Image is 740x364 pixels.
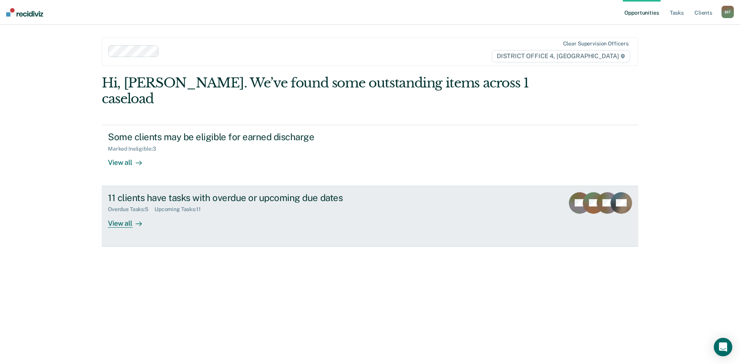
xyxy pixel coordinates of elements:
[108,206,155,213] div: Overdue Tasks : 5
[721,6,734,18] div: M F
[108,192,378,203] div: 11 clients have tasks with overdue or upcoming due dates
[108,146,162,152] div: Marked Ineligible : 3
[108,131,378,143] div: Some clients may be eligible for earned discharge
[102,186,638,247] a: 11 clients have tasks with overdue or upcoming due datesOverdue Tasks:5Upcoming Tasks:11View all
[108,152,151,167] div: View all
[6,8,43,17] img: Recidiviz
[108,213,151,228] div: View all
[102,125,638,186] a: Some clients may be eligible for earned dischargeMarked Ineligible:3View all
[721,6,734,18] button: MF
[102,75,531,107] div: Hi, [PERSON_NAME]. We’ve found some outstanding items across 1 caseload
[714,338,732,356] div: Open Intercom Messenger
[492,50,630,62] span: DISTRICT OFFICE 4, [GEOGRAPHIC_DATA]
[155,206,207,213] div: Upcoming Tasks : 11
[563,40,629,47] div: Clear supervision officers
